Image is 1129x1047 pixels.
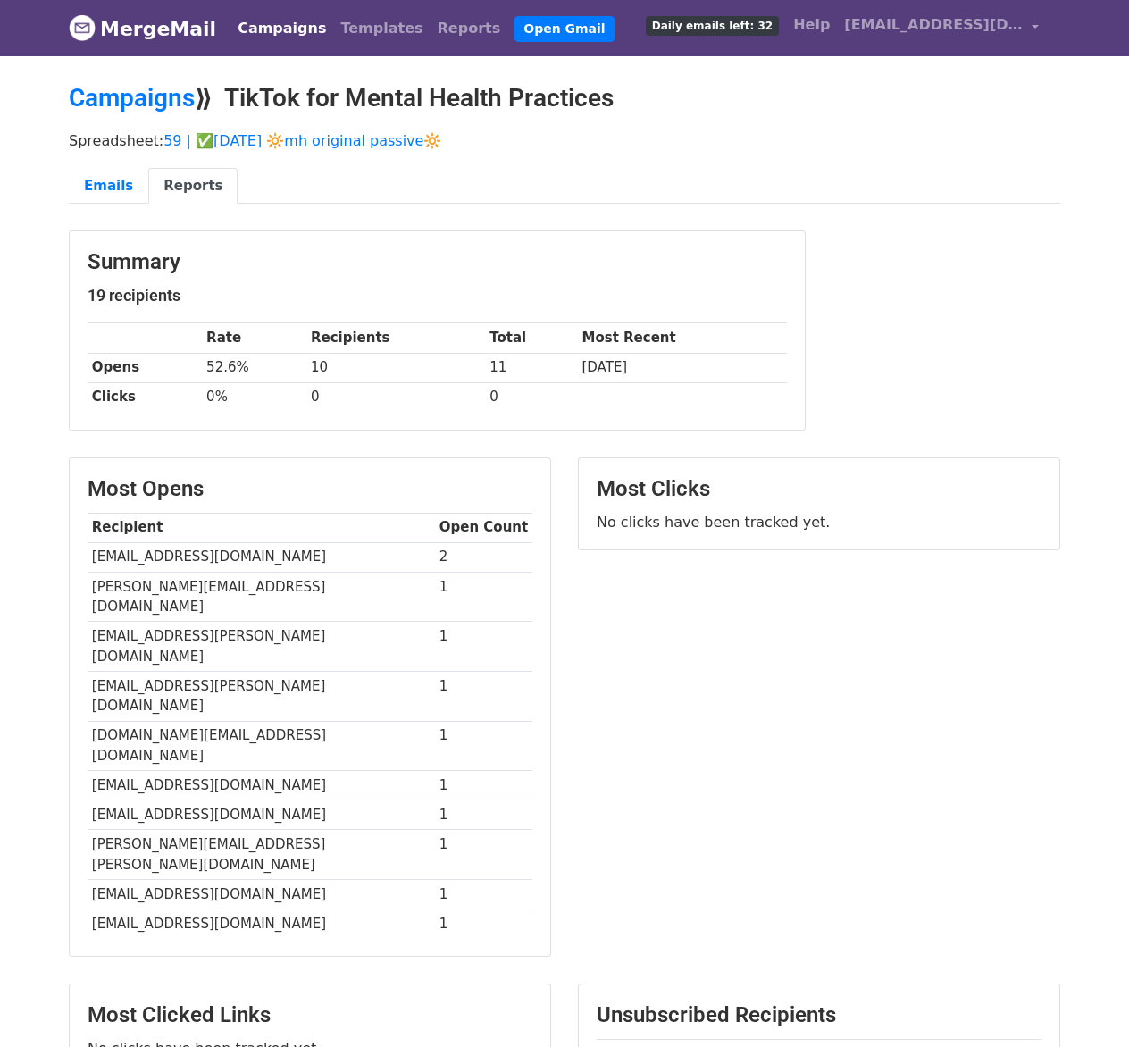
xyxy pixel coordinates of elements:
td: 1 [435,909,532,939]
a: [EMAIL_ADDRESS][DOMAIN_NAME] [837,7,1046,49]
th: Opens [88,353,202,382]
h3: Most Opens [88,476,532,502]
a: Reports [148,168,238,205]
a: Templates [333,11,430,46]
td: 2 [435,542,532,572]
a: Reports [431,11,508,46]
td: [EMAIL_ADDRESS][PERSON_NAME][DOMAIN_NAME] [88,622,435,672]
th: Recipients [306,323,485,353]
td: 1 [435,800,532,830]
img: MergeMail logo [69,14,96,41]
span: [EMAIL_ADDRESS][DOMAIN_NAME] [844,14,1023,36]
td: 1 [435,572,532,622]
td: 1 [435,721,532,771]
h3: Most Clicked Links [88,1002,532,1028]
a: Campaigns [69,83,195,113]
th: Total [485,323,577,353]
h3: Most Clicks [597,476,1041,502]
td: [DOMAIN_NAME][EMAIL_ADDRESS][DOMAIN_NAME] [88,721,435,771]
h3: Summary [88,249,787,275]
td: 0 [306,382,485,412]
td: [EMAIL_ADDRESS][DOMAIN_NAME] [88,879,435,909]
td: 52.6% [202,353,306,382]
th: Open Count [435,513,532,542]
a: 59 | ✅[DATE] 🔆mh original passive🔆 [163,132,441,149]
th: Recipient [88,513,435,542]
td: [EMAIL_ADDRESS][DOMAIN_NAME] [88,909,435,939]
h5: 19 recipients [88,286,787,306]
td: [EMAIL_ADDRESS][DOMAIN_NAME] [88,542,435,572]
a: Open Gmail [514,16,614,42]
td: 1 [435,622,532,672]
td: 0% [202,382,306,412]
td: [PERSON_NAME][EMAIL_ADDRESS][DOMAIN_NAME] [88,572,435,622]
td: 0 [485,382,577,412]
span: Daily emails left: 32 [646,16,779,36]
td: [EMAIL_ADDRESS][DOMAIN_NAME] [88,771,435,800]
a: Campaigns [230,11,333,46]
td: 1 [435,771,532,800]
td: [EMAIL_ADDRESS][DOMAIN_NAME] [88,800,435,830]
a: MergeMail [69,10,216,47]
p: No clicks have been tracked yet. [597,513,1041,532]
a: Emails [69,168,148,205]
th: Clicks [88,382,202,412]
td: [PERSON_NAME][EMAIL_ADDRESS][PERSON_NAME][DOMAIN_NAME] [88,830,435,880]
th: Rate [202,323,306,353]
a: Daily emails left: 32 [639,7,786,43]
h3: Unsubscribed Recipients [597,1002,1041,1028]
td: 1 [435,879,532,909]
a: Help [786,7,837,43]
h2: ⟫ TikTok for Mental Health Practices [69,83,1060,113]
td: 10 [306,353,485,382]
td: 1 [435,830,532,880]
th: Most Recent [578,323,787,353]
p: Spreadsheet: [69,131,1060,150]
td: [EMAIL_ADDRESS][PERSON_NAME][DOMAIN_NAME] [88,671,435,721]
td: [DATE] [578,353,787,382]
td: 1 [435,671,532,721]
td: 11 [485,353,577,382]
